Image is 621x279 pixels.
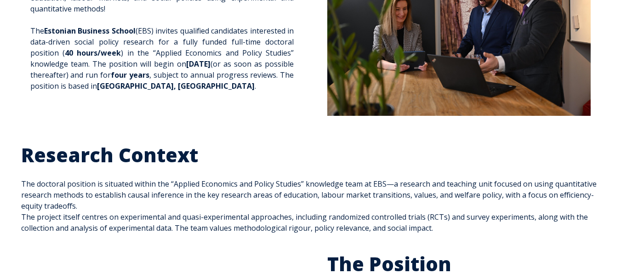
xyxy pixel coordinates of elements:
[21,143,600,233] span: The doctoral position is situated within the “Applied Economics and Policy Studies” knowledge tea...
[30,25,294,91] p: The (EBS) invites qualified candidates interested in data-driven social policy research for a ful...
[186,59,211,69] span: [DATE]
[111,70,149,80] span: four years
[21,143,600,167] h2: Research Context
[97,81,255,91] span: [GEOGRAPHIC_DATA], [GEOGRAPHIC_DATA]
[65,48,121,58] span: 40 hours/week
[327,252,600,276] h2: The Position
[44,26,136,36] span: Estonian Business School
